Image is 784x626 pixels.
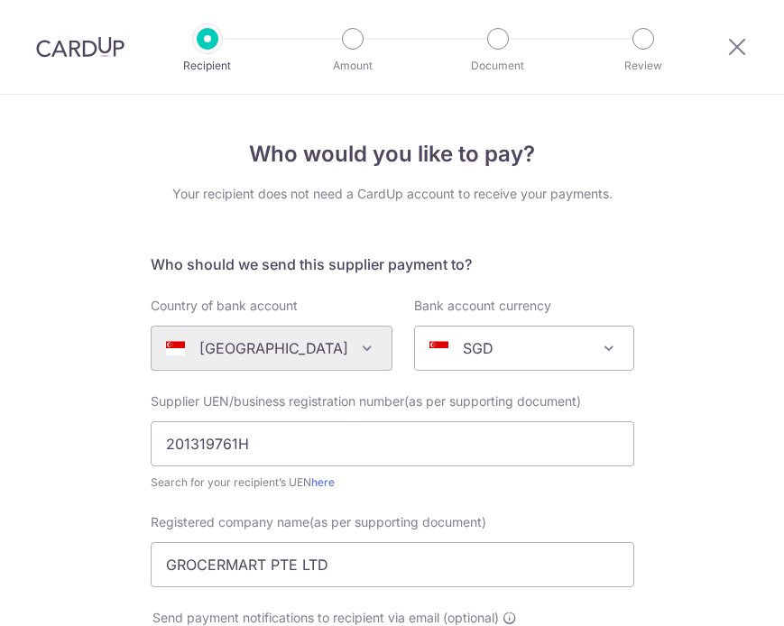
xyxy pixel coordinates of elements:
p: Document [447,57,549,75]
h4: Who would you like to pay? [151,138,634,170]
img: CardUp [36,36,125,58]
label: Country of bank account [151,297,298,315]
span: Registered company name(as per supporting document) [151,514,486,529]
span: SGD [414,326,634,371]
div: Search for your recipient’s UEN [151,474,634,492]
div: Your recipient does not need a CardUp account to receive your payments. [151,185,634,203]
span: SGD [415,327,633,370]
h5: Who should we send this supplier payment to? [151,253,634,275]
p: Amount [302,57,403,75]
p: Review [593,57,694,75]
span: Supplier UEN/business registration number(as per supporting document) [151,393,581,409]
p: SGD [463,337,493,359]
p: Recipient [157,57,258,75]
a: here [311,475,335,489]
label: Bank account currency [414,297,551,315]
